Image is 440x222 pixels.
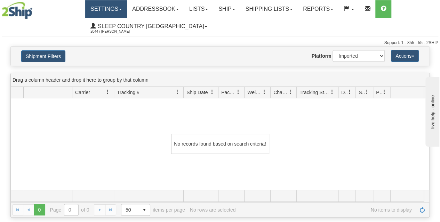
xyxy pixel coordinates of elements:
span: Page of 0 [50,204,89,216]
span: 50 [126,206,135,213]
button: Actions [391,50,419,62]
a: Refresh [417,204,428,215]
a: Carrier filter column settings [102,86,114,98]
span: Ship Date [186,89,208,96]
div: No rows are selected [190,207,236,213]
span: Delivery Status [341,89,347,96]
span: Page 0 [34,204,45,215]
span: Tracking Status [299,89,330,96]
span: Carrier [75,89,90,96]
span: Shipment Issues [359,89,365,96]
a: Packages filter column settings [232,86,244,98]
span: Page sizes drop down [121,204,150,216]
span: Packages [221,89,236,96]
a: Ship [213,0,240,18]
a: Settings [85,0,127,18]
div: No records found based on search criteria! [171,134,269,154]
a: Weight filter column settings [258,86,270,98]
span: Sleep Country [GEOGRAPHIC_DATA] [96,23,204,29]
iframe: chat widget [424,75,439,146]
button: Shipment Filters [21,50,65,62]
div: grid grouping header [11,73,429,87]
a: Tracking Status filter column settings [326,86,338,98]
a: Addressbook [127,0,184,18]
a: Pickup Status filter column settings [378,86,390,98]
span: 2044 / [PERSON_NAME] [90,28,143,35]
a: Delivery Status filter column settings [344,86,355,98]
label: Platform [312,52,331,59]
span: Pickup Status [376,89,382,96]
span: No items to display [240,207,412,213]
img: logo2044.jpg [2,2,32,19]
span: Charge [273,89,288,96]
a: Charge filter column settings [285,86,296,98]
a: Shipping lists [240,0,298,18]
span: select [139,204,150,215]
a: Reports [298,0,338,18]
a: Lists [184,0,213,18]
a: Sleep Country [GEOGRAPHIC_DATA] 2044 / [PERSON_NAME] [85,18,213,35]
span: Tracking # [117,89,139,96]
span: items per page [121,204,185,216]
span: Weight [247,89,262,96]
a: Tracking # filter column settings [171,86,183,98]
a: Ship Date filter column settings [206,86,218,98]
div: live help - online [5,6,64,11]
a: Shipment Issues filter column settings [361,86,373,98]
div: Support: 1 - 855 - 55 - 2SHIP [2,40,438,46]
